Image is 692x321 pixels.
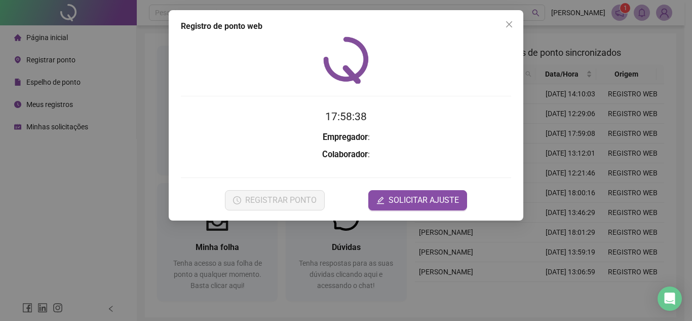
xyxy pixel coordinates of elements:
[389,194,459,206] span: SOLICITAR AJUSTE
[501,16,517,32] button: Close
[181,131,511,144] h3: :
[376,196,385,204] span: edit
[323,132,368,142] strong: Empregador
[225,190,325,210] button: REGISTRAR PONTO
[505,20,513,28] span: close
[368,190,467,210] button: editSOLICITAR AJUSTE
[181,20,511,32] div: Registro de ponto web
[658,287,682,311] div: Open Intercom Messenger
[325,111,367,123] time: 17:58:38
[322,150,368,159] strong: Colaborador
[181,148,511,161] h3: :
[323,37,369,84] img: QRPoint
